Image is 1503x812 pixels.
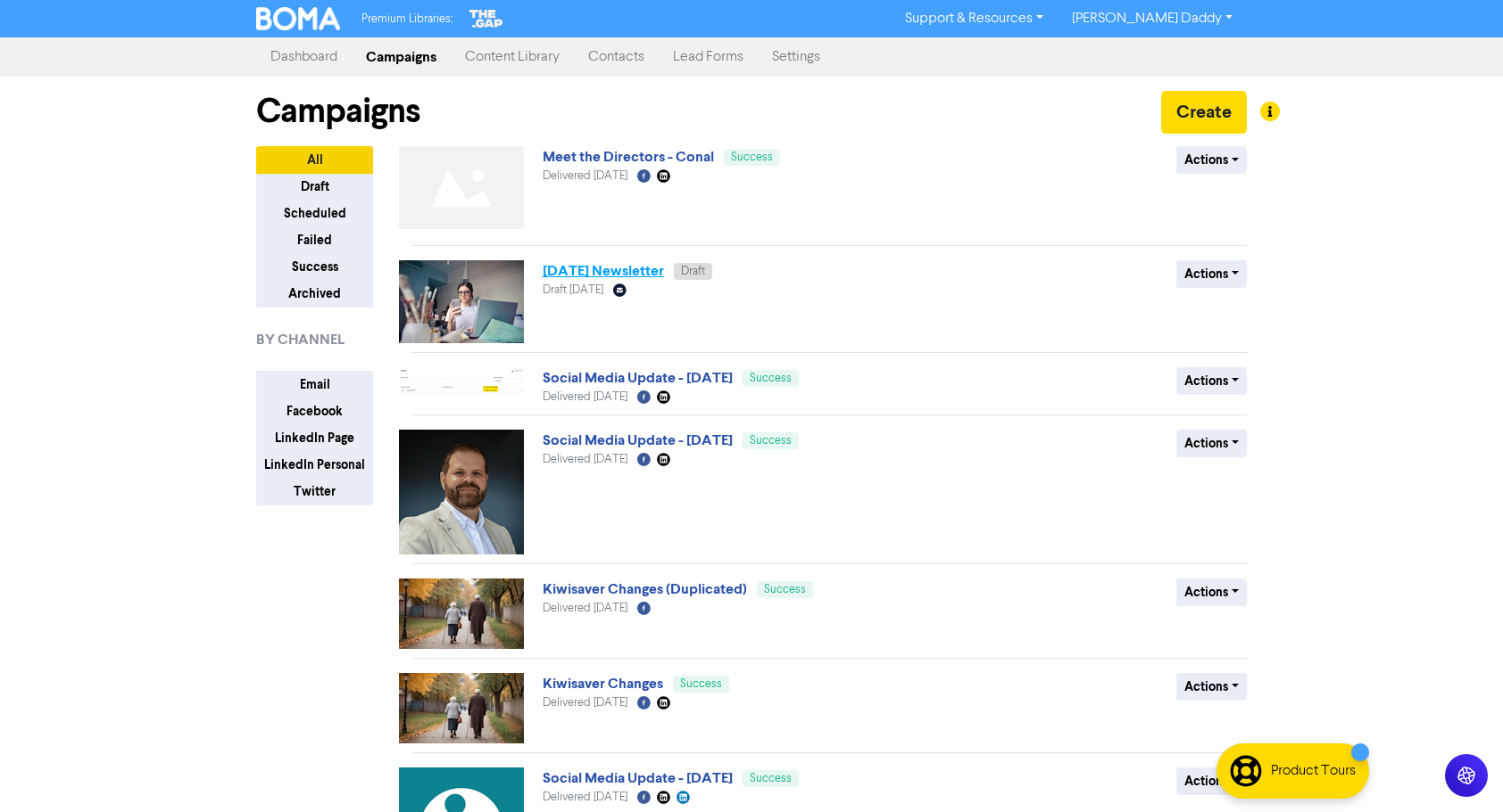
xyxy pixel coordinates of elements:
a: Social Media Update - [DATE] [543,431,733,449]
span: Delivered [DATE] [543,791,627,803]
span: Success [680,678,722,690]
a: Dashboard [256,39,352,75]
img: image_1741218120732.jpg [399,260,524,343]
button: Email [256,371,373,398]
span: Draft [DATE] [543,284,603,296]
a: Social Media Update - [DATE] [543,769,733,787]
span: Success [750,435,792,447]
span: Success [750,773,792,784]
button: Create [1161,91,1247,134]
button: Failed [256,226,373,254]
span: BY CHANNEL [256,329,345,350]
button: Success [256,253,373,281]
button: Actions [1176,146,1247,174]
button: Actions [1176,430,1247,457]
a: Content Library [451,39,574,75]
button: Facebook [256,398,373,425]
a: Social Media Update - [DATE] [543,369,733,387]
span: Delivered [DATE] [543,391,627,403]
span: Delivered [DATE] [543,603,627,614]
button: All [256,146,373,174]
img: image_1755831339299.png [399,430,524,554]
a: Lead Forms [659,39,758,75]
span: Delivered [DATE] [543,170,627,182]
button: LinkedIn Personal [256,451,373,479]
button: Draft [256,173,373,201]
button: Actions [1176,673,1247,701]
button: Archived [256,280,373,308]
img: image_1750020886078.jpg [399,673,524,743]
span: Success [731,152,773,163]
button: Actions [1176,367,1247,395]
h1: Campaigns [256,91,420,132]
img: Not found [399,146,524,229]
a: Campaigns [352,39,451,75]
span: Success [750,373,792,384]
span: Delivered [DATE] [543,697,627,709]
a: Kiwisaver Changes [543,675,663,693]
a: Settings [758,39,835,75]
span: Premium Libraries: [361,13,453,25]
a: Support & Resources [891,4,1058,33]
a: Meet the Directors - Conal [543,148,714,166]
a: Contacts [574,39,659,75]
img: image_1750020886078.jpg [399,578,524,649]
img: image_1758251890086.png [399,367,524,395]
img: BOMA Logo [256,7,340,30]
button: LinkedIn Page [256,424,373,452]
span: Draft [681,266,705,277]
span: Delivered [DATE] [543,454,627,465]
button: Actions [1176,260,1247,288]
iframe: Chat Widget [1414,726,1503,812]
button: Scheduled [256,200,373,227]
a: Kiwisaver Changes (Duplicated) [543,580,747,598]
button: Actions [1176,578,1247,606]
button: Twitter [256,478,373,505]
a: [PERSON_NAME] Daddy [1058,4,1247,33]
button: Actions [1176,767,1247,795]
a: [DATE] Newsletter [543,262,664,280]
span: Success [764,584,806,595]
img: The Gap [467,7,506,30]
